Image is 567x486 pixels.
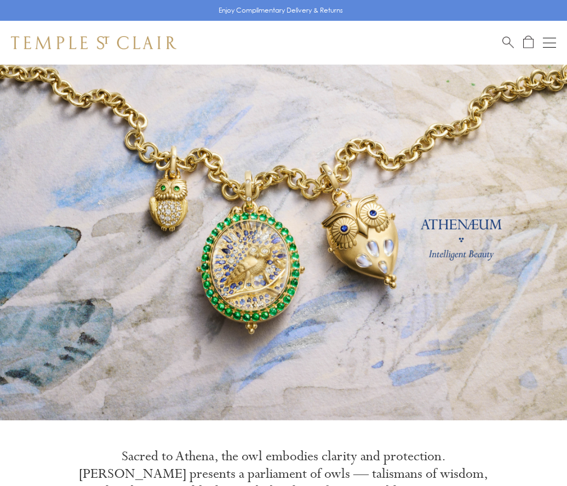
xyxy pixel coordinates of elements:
img: Temple St. Clair [11,36,176,49]
button: Open navigation [543,36,556,49]
a: Search [502,36,514,49]
p: Enjoy Complimentary Delivery & Returns [219,5,343,16]
a: Open Shopping Bag [523,36,534,49]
